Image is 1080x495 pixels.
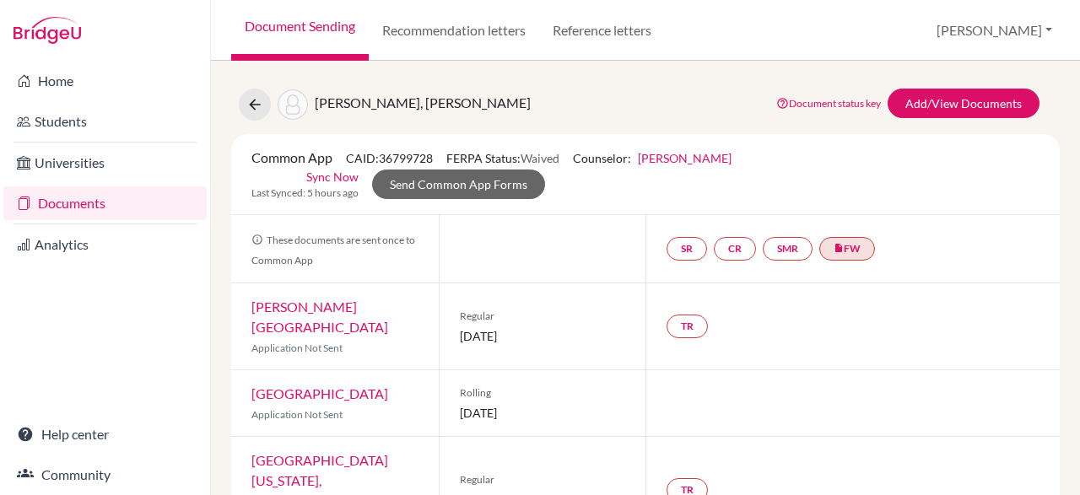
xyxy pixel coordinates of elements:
[929,14,1060,46] button: [PERSON_NAME]
[460,309,626,324] span: Regular
[573,151,732,165] span: Counselor:
[251,408,343,421] span: Application Not Sent
[251,186,359,201] span: Last Synced: 5 hours ago
[346,151,433,165] span: CAID: 36799728
[306,168,359,186] a: Sync Now
[763,237,813,261] a: SMR
[3,417,207,451] a: Help center
[834,243,844,253] i: insert_drive_file
[460,385,626,401] span: Rolling
[3,64,207,98] a: Home
[776,97,881,110] a: Document status key
[714,237,756,261] a: CR
[315,94,531,110] span: [PERSON_NAME], [PERSON_NAME]
[460,472,626,487] span: Regular
[251,299,388,335] a: [PERSON_NAME][GEOGRAPHIC_DATA]
[667,315,708,338] a: TR
[251,234,415,266] span: These documents are sent once to Common App
[521,151,559,165] span: Waived
[638,151,732,165] a: [PERSON_NAME]
[3,105,207,138] a: Students
[251,385,388,401] a: [GEOGRAPHIC_DATA]
[667,237,707,261] a: SR
[888,89,1039,118] a: Add/View Documents
[13,17,81,44] img: Bridge-U
[819,237,875,261] a: insert_drive_fileFW
[3,146,207,180] a: Universities
[460,327,626,345] span: [DATE]
[460,404,626,422] span: [DATE]
[446,151,559,165] span: FERPA Status:
[3,458,207,492] a: Community
[3,186,207,220] a: Documents
[3,228,207,261] a: Analytics
[251,149,332,165] span: Common App
[372,169,545,199] a: Send Common App Forms
[251,342,343,354] span: Application Not Sent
